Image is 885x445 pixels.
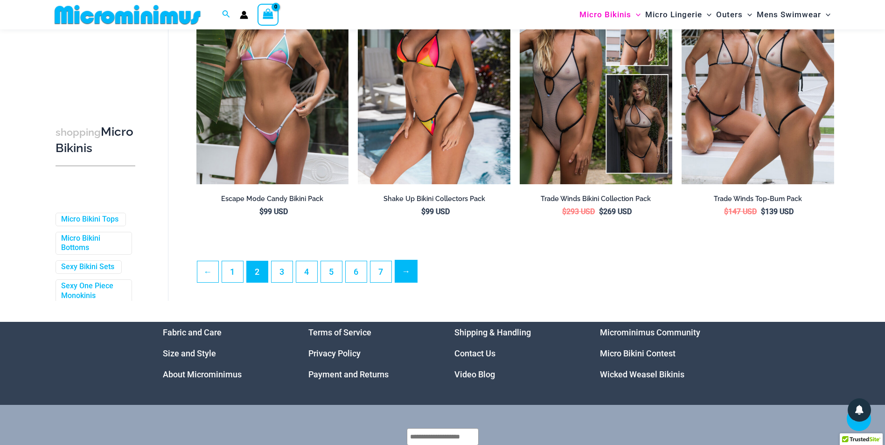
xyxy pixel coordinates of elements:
[308,369,389,379] a: Payment and Returns
[308,327,371,337] a: Terms of Service
[682,195,834,207] a: Trade Winds Top-Bum Pack
[308,322,431,385] aside: Footer Widget 2
[296,261,317,282] a: Page 4
[163,322,286,385] aside: Footer Widget 1
[600,322,723,385] nav: Menu
[61,215,118,224] a: Micro Bikini Tops
[716,3,743,27] span: Outers
[358,195,510,207] a: Shake Up Bikini Collectors Pack
[308,322,431,385] nav: Menu
[56,126,101,138] span: shopping
[222,9,230,21] a: Search icon link
[61,281,125,301] a: Sexy One Piece Monokinis
[562,207,595,216] bdi: 293 USD
[454,327,531,337] a: Shipping & Handling
[562,207,566,216] span: $
[599,207,603,216] span: $
[222,261,243,282] a: Page 1
[247,261,268,282] span: Page 2
[714,3,754,27] a: OutersMenu ToggleMenu Toggle
[163,322,286,385] nav: Menu
[761,207,794,216] bdi: 139 USD
[421,207,450,216] bdi: 99 USD
[56,124,135,156] h3: Micro Bikinis
[61,234,125,253] a: Micro Bikini Bottoms
[259,207,288,216] bdi: 99 USD
[743,3,752,27] span: Menu Toggle
[196,260,834,288] nav: Product Pagination
[757,3,821,27] span: Mens Swimwear
[370,261,391,282] a: Page 7
[599,207,632,216] bdi: 269 USD
[754,3,833,27] a: Mens SwimwearMenu ToggleMenu Toggle
[163,348,216,358] a: Size and Style
[196,195,349,207] a: Escape Mode Candy Bikini Pack
[579,3,631,27] span: Micro Bikinis
[51,4,204,25] img: MM SHOP LOGO FLAT
[600,322,723,385] aside: Footer Widget 4
[240,11,248,19] a: Account icon link
[196,195,349,203] h2: Escape Mode Candy Bikini Pack
[682,195,834,203] h2: Trade Winds Top-Bum Pack
[163,369,242,379] a: About Microminimus
[259,207,264,216] span: $
[724,207,728,216] span: $
[454,322,577,385] aside: Footer Widget 3
[724,207,757,216] bdi: 147 USD
[272,261,293,282] a: Page 3
[346,261,367,282] a: Page 6
[631,3,641,27] span: Menu Toggle
[520,195,672,207] a: Trade Winds Bikini Collection Pack
[395,260,417,282] a: →
[321,261,342,282] a: Page 5
[358,195,510,203] h2: Shake Up Bikini Collectors Pack
[308,348,361,358] a: Privacy Policy
[454,348,495,358] a: Contact Us
[645,3,702,27] span: Micro Lingerie
[258,4,279,25] a: View Shopping Cart, empty
[520,195,672,203] h2: Trade Winds Bikini Collection Pack
[421,207,425,216] span: $
[600,327,700,337] a: Microminimus Community
[163,327,222,337] a: Fabric and Care
[577,3,643,27] a: Micro BikinisMenu ToggleMenu Toggle
[761,207,765,216] span: $
[454,322,577,385] nav: Menu
[61,262,114,272] a: Sexy Bikini Sets
[600,348,676,358] a: Micro Bikini Contest
[576,1,835,28] nav: Site Navigation
[643,3,714,27] a: Micro LingerieMenu ToggleMenu Toggle
[702,3,711,27] span: Menu Toggle
[821,3,830,27] span: Menu Toggle
[600,369,684,379] a: Wicked Weasel Bikinis
[197,261,218,282] a: ←
[454,369,495,379] a: Video Blog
